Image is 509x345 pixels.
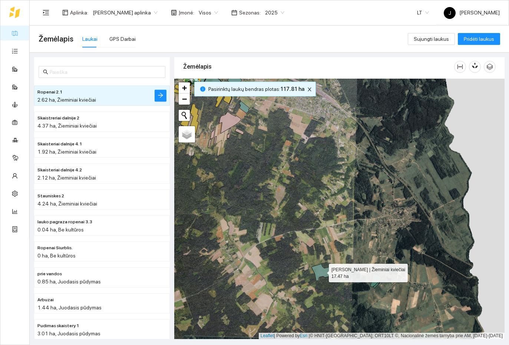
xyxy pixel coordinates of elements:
[37,279,101,285] span: 0.85 ha, Juodasis pūdymas
[455,64,466,70] span: column-width
[39,33,73,45] span: Žemėlapis
[309,333,310,338] span: |
[70,9,88,17] span: Aplinka :
[37,167,82,174] span: Skaisteriai dalnije 4.2
[37,296,54,303] span: Arbuzai
[37,201,97,207] span: 4.24 ha, Žieminiai kviečiai
[261,333,274,338] a: Leaflet
[37,331,100,336] span: 3.01 ha, Juodasis pūdymas
[93,7,158,18] span: Jerzy Gvozdovicz aplinka
[37,253,76,259] span: 0 ha, Be kultūros
[50,68,161,76] input: Paieška
[239,9,261,17] span: Sezonas :
[37,141,82,148] span: Skaisteriai dalnije 4.1
[171,10,177,16] span: shop
[417,7,429,18] span: LT
[37,115,79,122] span: Skaistreriai dalnije 2
[444,10,500,16] span: [PERSON_NAME]
[458,33,500,45] button: Pridėti laukus
[182,83,187,92] span: +
[37,244,73,252] span: Ropenai Siurblis.
[109,35,136,43] div: GPS Darbai
[179,82,190,93] a: Zoom in
[37,227,84,233] span: 0.04 ha, Be kultūros
[37,270,62,277] span: prie vandos
[414,35,449,43] span: Sujungti laukus
[458,36,500,42] a: Pridėti laukus
[179,93,190,105] a: Zoom out
[37,322,79,329] span: Pudimas skaistery 1
[37,193,64,200] span: Stauniskes 2
[280,86,304,92] b: 117.81 ha
[37,218,92,226] span: lauko pagraza ropenai 3.3
[62,10,68,16] span: layout
[464,35,494,43] span: Pridėti laukus
[183,56,454,77] div: Žemėlapis
[37,305,102,310] span: 1.44 ha, Juodasis pūdymas
[155,90,166,102] button: arrow-right
[37,123,97,129] span: 4.37 ha, Žieminiai kviečiai
[37,175,96,181] span: 2.12 ha, Žieminiai kviečiai
[449,7,451,19] span: J
[179,126,195,142] a: Layers
[179,110,190,121] button: Initiate a new search
[231,10,237,16] span: calendar
[39,5,53,20] button: menu-unfold
[305,87,314,92] span: close
[208,85,304,93] span: Pasirinktų laukų bendras plotas :
[82,35,97,43] div: Laukai
[43,9,49,16] span: menu-unfold
[37,97,96,103] span: 2.62 ha, Žieminiai kviečiai
[37,149,96,155] span: 1.92 ha, Žieminiai kviečiai
[265,7,284,18] span: 2025
[43,69,48,75] span: search
[259,333,505,339] div: | Powered by © HNIT-[GEOGRAPHIC_DATA]; ORT10LT ©, Nacionalinė žemės tarnyba prie AM, [DATE]-[DATE]
[199,7,218,18] span: Visos
[408,33,455,45] button: Sujungti laukus
[305,85,314,94] button: close
[454,61,466,73] button: column-width
[182,94,187,103] span: −
[37,89,63,96] span: Ropenai 2.1
[408,36,455,42] a: Sujungti laukus
[179,9,194,17] span: Įmonė :
[158,92,163,99] span: arrow-right
[300,333,308,338] a: Esri
[200,86,205,92] span: info-circle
